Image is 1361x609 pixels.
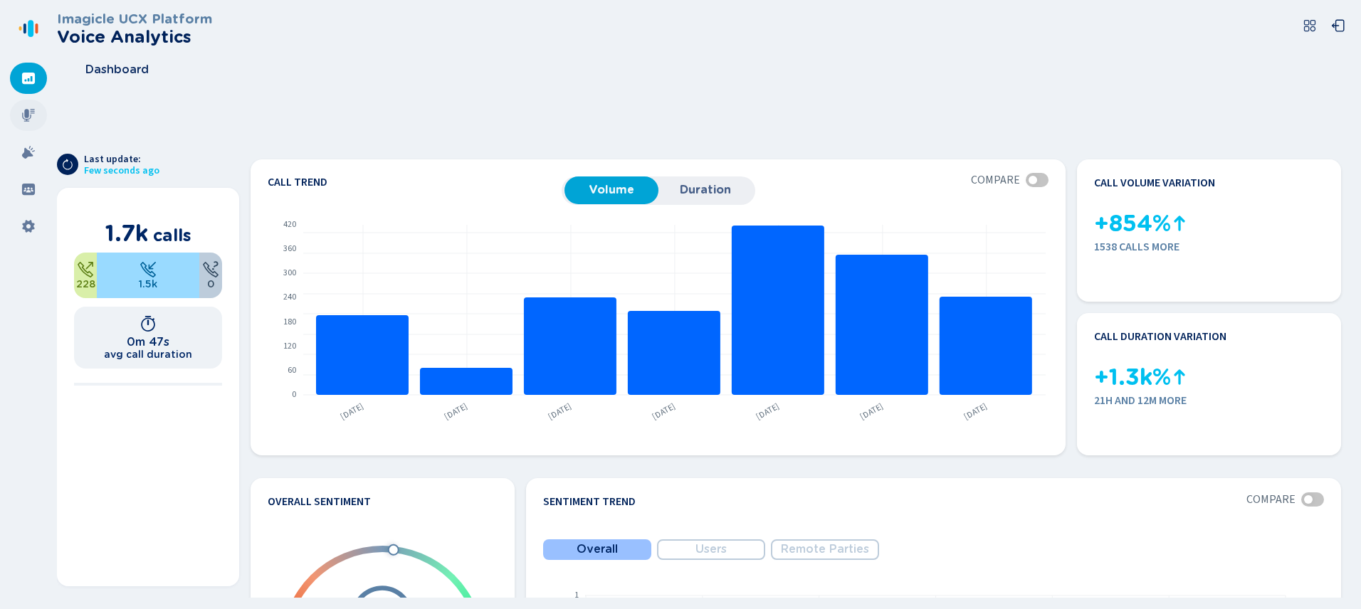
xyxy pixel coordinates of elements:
[104,349,192,360] h2: avg call duration
[754,400,782,423] text: [DATE]
[1246,493,1296,506] span: Compare
[10,137,47,168] div: Alarms
[140,261,157,278] svg: telephone-inbound
[1094,176,1215,189] h4: Call volume variation
[858,400,886,423] text: [DATE]
[283,218,296,231] text: 420
[666,184,745,196] span: Duration
[10,174,47,205] div: Groups
[283,340,296,352] text: 120
[1094,394,1324,407] span: 21h and 12m more
[574,589,579,601] text: 1
[572,184,651,196] span: Volume
[153,225,191,245] span: calls
[85,63,149,76] span: Dashboard
[546,400,574,423] text: [DATE]
[283,291,296,303] text: 240
[57,27,212,47] h2: Voice Analytics
[442,400,470,423] text: [DATE]
[543,539,651,560] button: Overall
[564,176,658,203] button: Volume
[288,364,296,376] text: 60
[1094,364,1171,391] span: +1.3k%
[21,108,36,122] svg: mic-fill
[77,261,94,278] svg: telephone-outbound
[21,71,36,85] svg: dashboard-filled
[1094,240,1324,253] span: 1538 calls more
[202,261,219,278] svg: unknown-call
[139,278,157,290] span: 1.5k
[577,543,618,556] span: Overall
[10,100,47,131] div: Recordings
[292,388,296,401] text: 0
[21,182,36,196] svg: groups-filled
[695,543,727,556] span: Users
[127,335,169,349] h1: 0m 47s
[962,400,989,423] text: [DATE]
[543,495,636,508] h4: Sentiment Trend
[657,539,765,560] button: Users
[781,543,869,556] span: Remote Parties
[76,278,95,290] span: 228
[268,176,562,188] h4: Call trend
[207,278,214,290] span: 0
[57,11,212,27] h3: Imagicle UCX Platform
[650,400,678,423] text: [DATE]
[771,539,879,560] button: Remote Parties
[10,211,47,242] div: Settings
[84,165,159,176] span: Few seconds ago
[658,176,752,203] button: Duration
[268,495,371,508] h4: Overall Sentiment
[1171,369,1188,386] svg: kpi-up
[1094,211,1171,237] span: +854%
[74,253,97,298] div: 13.27%
[971,174,1020,186] span: Compare
[283,316,296,328] text: 180
[338,400,366,423] text: [DATE]
[283,243,296,255] text: 360
[10,63,47,94] div: Dashboard
[97,253,199,298] div: 86.73%
[21,145,36,159] svg: alarm-filled
[140,315,157,332] svg: timer
[199,253,222,298] div: 0%
[1094,330,1226,343] h4: Call duration variation
[84,154,159,165] span: Last update:
[283,267,296,279] text: 300
[1171,215,1188,232] svg: kpi-up
[62,159,73,170] svg: arrow-clockwise
[105,219,148,247] span: 1.7k
[1331,18,1345,33] svg: box-arrow-left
